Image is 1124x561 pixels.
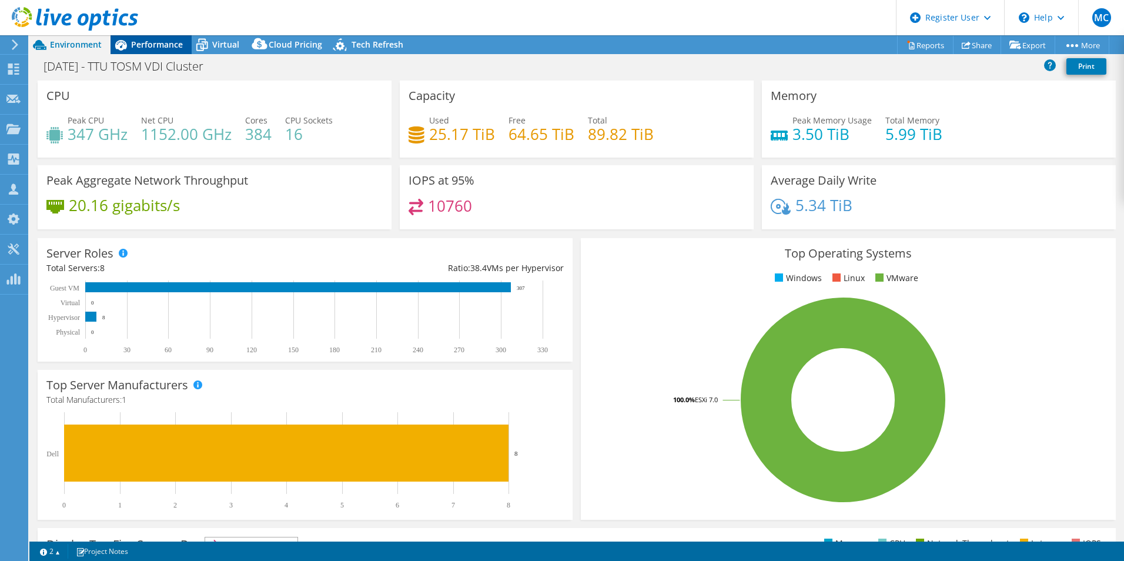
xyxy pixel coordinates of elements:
[409,174,474,187] h3: IOPS at 95%
[46,393,564,406] h4: Total Manufacturers:
[38,60,222,73] h1: [DATE] - TTU TOSM VDI Cluster
[1001,36,1055,54] a: Export
[329,346,340,354] text: 180
[123,346,131,354] text: 30
[821,537,868,550] li: Memory
[91,329,94,335] text: 0
[829,272,865,285] li: Linux
[1017,537,1061,550] li: Latency
[61,299,81,307] text: Virtual
[48,313,80,322] text: Hypervisor
[514,450,518,457] text: 8
[875,537,905,550] li: CPU
[46,89,70,102] h3: CPU
[872,272,918,285] li: VMware
[470,262,487,273] span: 38.4
[285,115,333,126] span: CPU Sockets
[165,346,172,354] text: 60
[91,300,94,306] text: 0
[50,39,102,50] span: Environment
[428,199,472,212] h4: 10760
[122,394,126,405] span: 1
[588,115,607,126] span: Total
[269,39,322,50] span: Cloud Pricing
[772,272,822,285] li: Windows
[897,36,954,54] a: Reports
[590,247,1107,260] h3: Top Operating Systems
[340,501,344,509] text: 5
[131,39,183,50] span: Performance
[588,128,654,141] h4: 89.82 TiB
[913,537,1009,550] li: Network Throughput
[246,346,257,354] text: 120
[141,115,173,126] span: Net CPU
[305,262,564,275] div: Ratio: VMs per Hypervisor
[50,284,79,292] text: Guest VM
[771,174,877,187] h3: Average Daily Write
[229,501,233,509] text: 3
[205,537,297,552] span: IOPS
[46,450,59,458] text: Dell
[285,501,288,509] text: 4
[429,115,449,126] span: Used
[454,346,464,354] text: 270
[451,501,455,509] text: 7
[509,115,526,126] span: Free
[413,346,423,354] text: 240
[396,501,399,509] text: 6
[885,115,939,126] span: Total Memory
[32,544,68,559] a: 2
[62,501,66,509] text: 0
[288,346,299,354] text: 150
[46,247,113,260] h3: Server Roles
[206,346,213,354] text: 90
[409,89,455,102] h3: Capacity
[1069,537,1101,550] li: IOPS
[496,346,506,354] text: 300
[517,285,525,291] text: 307
[695,395,718,404] tspan: ESXi 7.0
[537,346,548,354] text: 330
[102,315,105,320] text: 8
[507,501,510,509] text: 8
[46,262,305,275] div: Total Servers:
[792,115,872,126] span: Peak Memory Usage
[285,128,333,141] h4: 16
[673,395,695,404] tspan: 100.0%
[771,89,817,102] h3: Memory
[118,501,122,509] text: 1
[212,39,239,50] span: Virtual
[352,39,403,50] span: Tech Refresh
[1055,36,1109,54] a: More
[68,544,136,559] a: Project Notes
[1066,58,1106,75] a: Print
[83,346,87,354] text: 0
[953,36,1001,54] a: Share
[1092,8,1111,27] span: MC
[68,128,128,141] h4: 347 GHz
[46,174,248,187] h3: Peak Aggregate Network Throughput
[56,328,80,336] text: Physical
[509,128,574,141] h4: 64.65 TiB
[792,128,872,141] h4: 3.50 TiB
[100,262,105,273] span: 8
[141,128,232,141] h4: 1152.00 GHz
[885,128,942,141] h4: 5.99 TiB
[68,115,104,126] span: Peak CPU
[69,199,180,212] h4: 20.16 gigabits/s
[173,501,177,509] text: 2
[371,346,382,354] text: 210
[429,128,495,141] h4: 25.17 TiB
[245,115,267,126] span: Cores
[245,128,272,141] h4: 384
[46,379,188,392] h3: Top Server Manufacturers
[795,199,852,212] h4: 5.34 TiB
[1019,12,1029,23] svg: \n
